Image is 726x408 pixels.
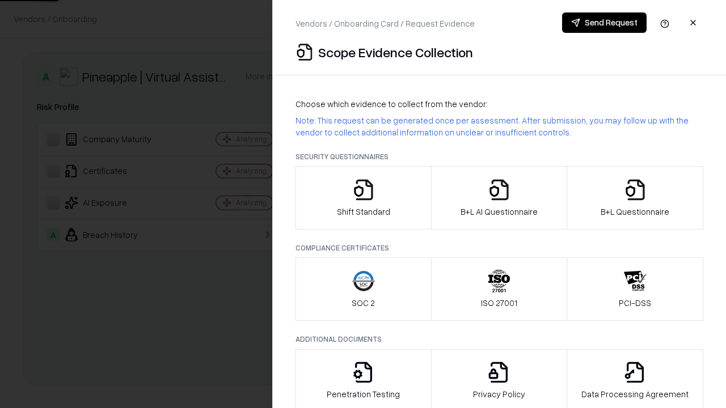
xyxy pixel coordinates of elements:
button: Shift Standard [296,166,432,229]
p: Data Processing Agreement [581,388,689,400]
p: ISO 27001 [481,297,517,309]
p: B+L Questionnaire [601,206,669,218]
button: B+L AI Questionnaire [431,166,568,229]
p: Additional Documents [296,334,703,344]
p: PCI-DSS [619,297,651,309]
p: Choose which evidence to collect from the vendor: [296,98,703,110]
p: B+L AI Questionnaire [461,206,538,218]
p: Compliance Certificates [296,243,703,253]
p: Penetration Testing [327,388,400,400]
p: Privacy Policy [473,388,525,400]
p: Scope Evidence Collection [318,43,473,61]
button: Send Request [562,12,647,33]
button: SOC 2 [296,257,432,321]
p: SOC 2 [352,297,375,309]
p: Shift Standard [337,206,390,218]
p: Vendors / Onboarding Card / Request Evidence [296,18,475,29]
p: Security Questionnaires [296,152,703,161]
p: Note: This request can be generated once per assessment. After submission, you may follow up with... [296,114,703,138]
button: PCI-DSS [567,257,703,321]
button: ISO 27001 [431,257,568,321]
button: B+L Questionnaire [567,166,703,229]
